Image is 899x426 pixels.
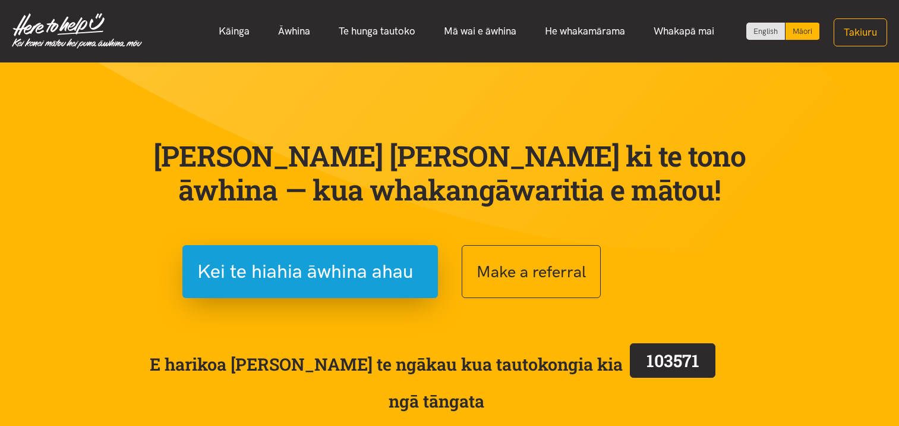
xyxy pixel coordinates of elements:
div: Māori [786,23,819,40]
a: Whakapā mai [639,18,728,44]
a: He whakamārama [531,18,639,44]
span: E harikoa [PERSON_NAME] te ngākau kua tautokongia kia ngā tāngata [126,341,747,415]
a: 103571 [623,341,723,387]
a: Āwhina [264,18,324,44]
div: Language toggle [746,23,820,40]
button: Takiuru [834,18,887,46]
button: Kei te hiahia āwhina ahau [182,245,438,298]
p: [PERSON_NAME] [PERSON_NAME] ki te tono āwhina — kua whakangāwaritia e mātou! [153,139,747,207]
span: 103571 [646,349,699,372]
span: Kei te hiahia āwhina ahau [197,256,414,287]
a: Switch to English [746,23,785,40]
a: Mā wai e āwhina [430,18,531,44]
a: Te hunga tautoko [324,18,430,44]
button: Make a referral [462,245,601,298]
img: Home [12,13,142,49]
a: Kāinga [204,18,264,44]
